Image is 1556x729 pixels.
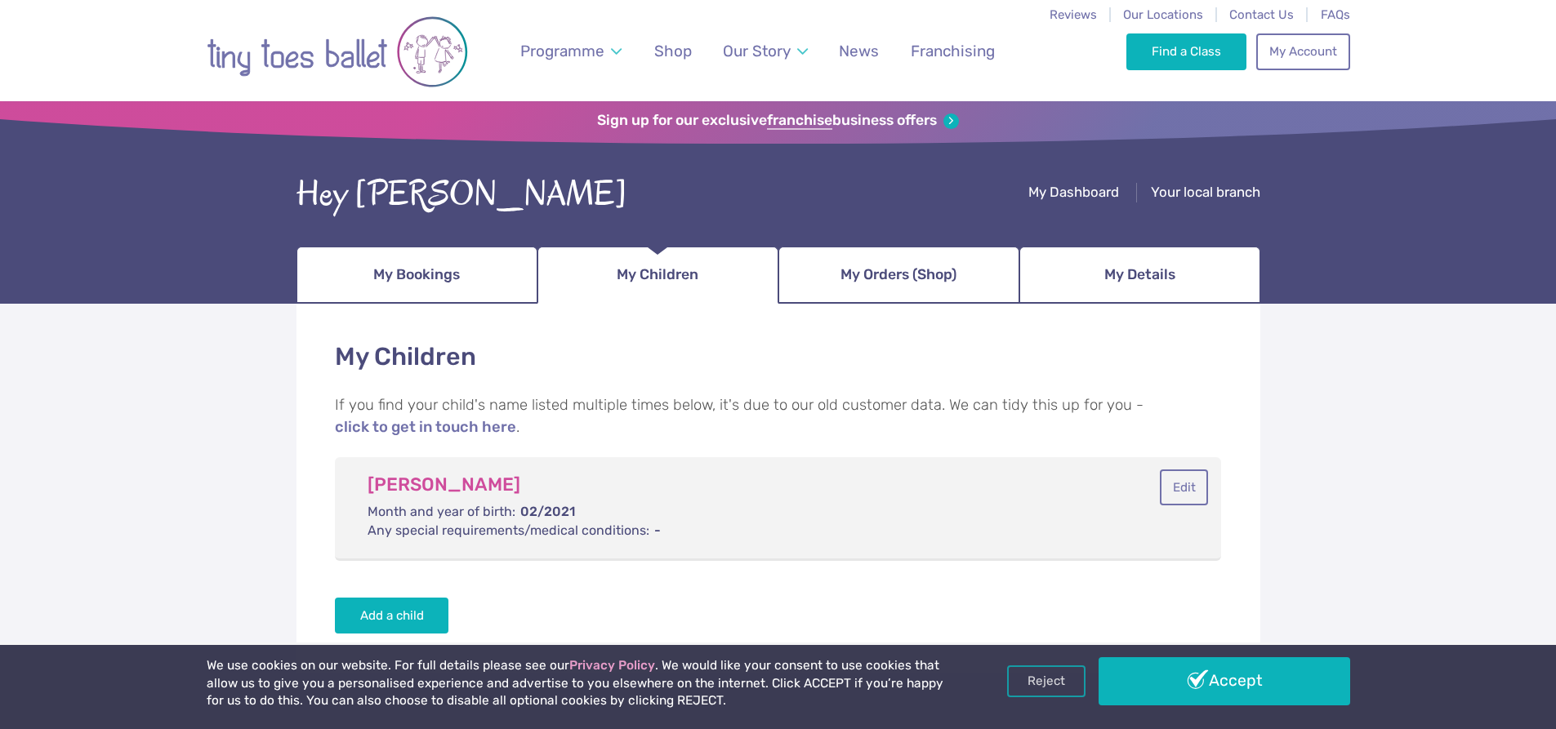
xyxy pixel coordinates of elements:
[911,42,995,60] span: Franchising
[520,42,604,60] span: Programme
[646,32,699,70] a: Shop
[715,32,815,70] a: Our Story
[778,247,1019,304] a: My Orders (Shop)
[723,42,791,60] span: Our Story
[368,503,1085,521] dd: 02/2021
[1321,7,1350,22] a: FAQs
[1151,184,1260,204] a: Your local branch
[296,247,537,304] a: My Bookings
[767,112,832,130] strong: franchise
[832,32,887,70] a: News
[1123,7,1203,22] a: Our Locations
[840,260,956,289] span: My Orders (Shop)
[335,420,516,436] a: click to get in touch here
[1104,260,1175,289] span: My Details
[1256,33,1349,69] a: My Account
[1019,247,1260,304] a: My Details
[569,658,655,673] a: Privacy Policy
[597,112,959,130] a: Sign up for our exclusivefranchisebusiness offers
[839,42,879,60] span: News
[368,522,1085,540] dd: -
[207,657,950,710] p: We use cookies on our website. For full details please see our . We would like your consent to us...
[335,340,1222,375] h1: My Children
[1099,657,1350,705] a: Accept
[1050,7,1097,22] a: Reviews
[1126,33,1246,69] a: Find a Class
[537,247,778,304] a: My Children
[368,473,1085,496] h3: [PERSON_NAME]
[1229,7,1294,22] a: Contact Us
[207,11,468,93] img: tiny toes ballet
[335,394,1222,439] p: If you find your child's name listed multiple times below, it's due to our old customer data. We ...
[335,598,449,633] button: Add a child
[368,522,649,540] dt: Any special requirements/medical conditions:
[1160,469,1208,505] button: Edit
[903,32,1002,70] a: Franchising
[1151,184,1260,200] span: Your local branch
[296,169,627,220] div: Hey [PERSON_NAME]
[1028,184,1119,200] span: My Dashboard
[1007,665,1086,696] a: Reject
[373,260,460,289] span: My Bookings
[512,32,629,70] a: Programme
[1028,184,1119,204] a: My Dashboard
[617,260,698,289] span: My Children
[654,42,692,60] span: Shop
[368,503,515,521] dt: Month and year of birth:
